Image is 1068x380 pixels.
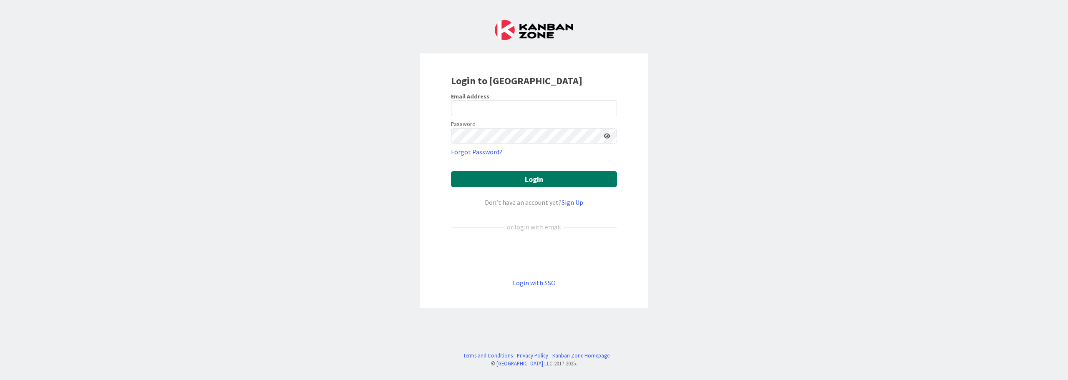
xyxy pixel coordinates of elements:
[505,222,563,232] div: or login with email
[463,352,513,360] a: Terms and Conditions
[495,20,573,40] img: Kanban Zone
[496,360,543,367] a: [GEOGRAPHIC_DATA]
[552,352,610,360] a: Kanban Zone Homepage
[451,120,476,128] label: Password
[517,352,548,360] a: Privacy Policy
[451,93,489,100] label: Email Address
[451,74,582,87] b: Login to [GEOGRAPHIC_DATA]
[451,171,617,187] button: Login
[451,197,617,207] div: Don’t have an account yet?
[451,147,502,157] a: Forgot Password?
[447,246,621,264] iframe: Sign in with Google Button
[513,279,556,287] a: Login with SSO
[562,198,583,206] a: Sign Up
[459,360,610,367] div: © LLC 2017- 2025 .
